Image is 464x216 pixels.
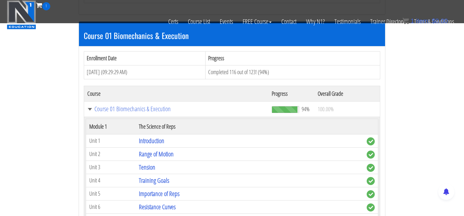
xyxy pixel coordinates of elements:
[402,18,409,24] img: icon11.png
[302,105,310,113] span: 94%
[205,52,380,65] th: Progress
[367,151,375,159] span: complete
[139,176,169,185] a: Training Goals
[367,137,375,145] span: complete
[86,119,136,134] th: Module 1
[276,10,301,33] a: Contact
[367,164,375,172] span: complete
[86,134,136,147] td: Unit 1
[238,10,276,33] a: FREE Course
[432,17,448,25] bdi: 0.00
[367,190,375,198] span: complete
[367,203,375,211] span: complete
[205,65,380,79] td: Completed 116 out of 123! (94%)
[139,163,155,172] a: Tension
[136,119,363,134] th: The Science of Reps
[139,189,179,198] a: Importance of Reps
[183,10,215,33] a: Course List
[367,177,375,185] span: complete
[86,174,136,187] td: Unit 4
[139,150,174,158] a: Range of Motion
[42,2,50,10] span: 1
[86,147,136,161] td: Unit 2
[365,10,409,33] a: Trainer Directory
[84,31,380,40] h3: Course 01 Biomechanics & Execution
[84,65,206,79] td: [DATE] (09:29:29 AM)
[409,10,459,33] a: Terms & Conditions
[402,17,448,25] a: 1 item: $0.00
[432,17,435,25] span: $
[36,1,50,9] a: 1
[314,101,380,117] td: 100.00%
[314,86,380,101] th: Overall Grade
[86,200,136,213] td: Unit 6
[139,202,176,211] a: Resistance Curves
[84,52,206,65] th: Enrollment Date
[411,17,414,25] span: 1
[139,136,164,145] a: Introduction
[163,10,183,33] a: Certs
[416,17,430,25] span: item:
[86,187,136,200] td: Unit 5
[301,10,330,33] a: Why N1?
[330,10,365,33] a: Testimonials
[268,86,314,101] th: Progress
[87,106,265,112] a: Course 01 Biomechanics & Execution
[84,86,268,101] th: Course
[86,161,136,174] td: Unit 3
[7,0,36,29] img: n1-education
[215,10,238,33] a: Events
